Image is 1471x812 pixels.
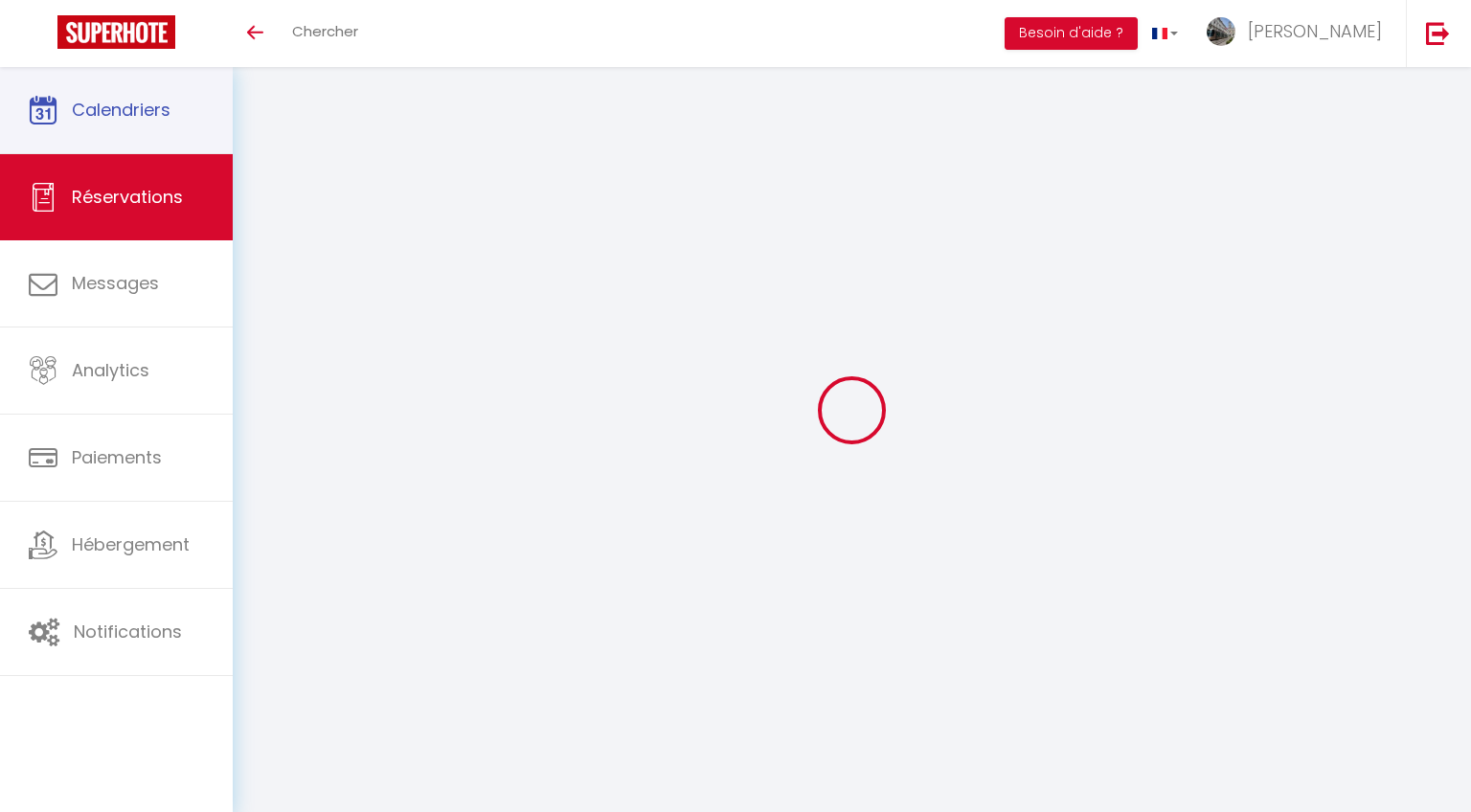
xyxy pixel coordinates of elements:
[57,15,175,49] img: Super Booking
[1207,17,1235,46] img: ...
[72,185,183,209] span: Réservations
[72,445,162,469] span: Paiements
[72,271,159,295] span: Messages
[72,98,170,122] span: Calendriers
[292,21,358,41] span: Chercher
[1005,17,1138,50] button: Besoin d'aide ?
[72,532,190,556] span: Hébergement
[72,358,149,382] span: Analytics
[1248,19,1382,43] span: [PERSON_NAME]
[74,620,182,643] span: Notifications
[1426,21,1450,45] img: logout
